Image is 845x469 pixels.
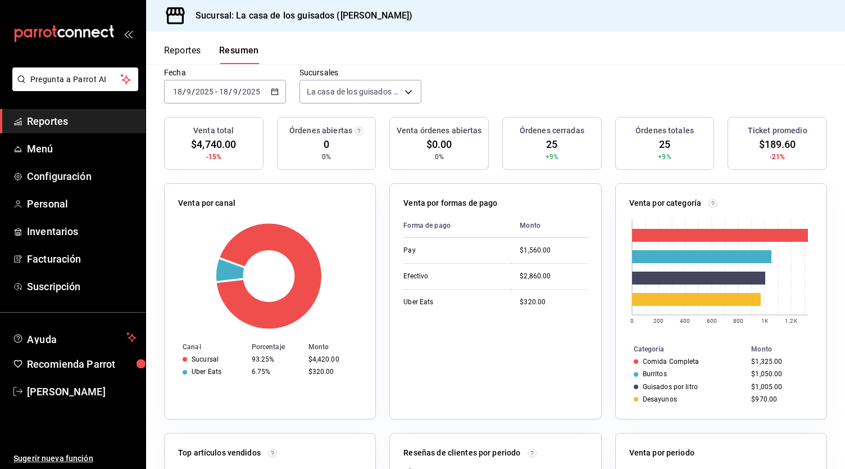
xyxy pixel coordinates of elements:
[193,125,234,137] h3: Venta total
[403,214,511,238] th: Forma de pago
[546,152,558,162] span: +9%
[187,9,412,22] h3: Sucursal: La casa de los guisados ([PERSON_NAME])
[219,87,229,96] input: --
[178,197,235,209] p: Venta por canal
[403,197,497,209] p: Venta por formas de pago
[8,82,138,93] a: Pregunta a Parrot AI
[733,318,743,324] text: 800
[164,45,201,64] button: Reportes
[643,358,699,366] div: Comida Completa
[27,196,137,211] span: Personal
[308,368,358,376] div: $320.00
[27,169,137,184] span: Configuración
[27,224,137,239] span: Inventarios
[785,318,797,324] text: 1.2K
[195,87,214,96] input: ----
[233,87,238,96] input: --
[403,297,502,307] div: Uber Eats
[706,318,716,324] text: 600
[520,125,584,137] h3: Órdenes cerradas
[164,45,259,64] div: navigation tabs
[307,86,401,97] span: La casa de los guisados ([PERSON_NAME])
[751,370,808,378] div: $1,050.00
[178,447,261,459] p: Top artículos vendidos
[643,395,677,403] div: Desayunos
[397,125,482,137] h3: Venta órdenes abiertas
[27,251,137,267] span: Facturación
[165,341,247,353] th: Canal
[238,87,242,96] span: /
[186,87,192,96] input: --
[751,383,808,391] div: $1,005.00
[520,272,587,281] div: $2,860.00
[635,125,694,137] h3: Órdenes totales
[252,355,299,363] div: 93.25%
[643,383,698,391] div: Guisados por litro
[403,447,520,459] p: Reseñas de clientes por periodo
[403,272,502,281] div: Efectivo
[164,69,286,76] label: Fecha
[192,368,221,376] div: Uber Eats
[206,152,222,162] span: -15%
[759,137,796,152] span: $189.60
[304,341,376,353] th: Monto
[27,357,137,372] span: Recomienda Parrot
[13,453,137,465] span: Sugerir nueva función
[27,114,137,129] span: Reportes
[183,87,186,96] span: /
[751,358,808,366] div: $1,325.00
[770,152,785,162] span: -21%
[324,137,329,152] span: 0
[308,355,358,363] div: $4,420.00
[247,341,304,353] th: Porcentaje
[322,152,331,162] span: 0%
[616,343,747,355] th: Categoría
[30,74,121,85] span: Pregunta a Parrot AI
[215,87,217,96] span: -
[252,368,299,376] div: 6.75%
[658,152,671,162] span: +9%
[124,29,133,38] button: open_drawer_menu
[751,395,808,403] div: $970.00
[289,125,352,137] h3: Órdenes abiertas
[172,87,183,96] input: --
[653,318,663,324] text: 200
[426,137,452,152] span: $0.00
[229,87,232,96] span: /
[546,137,557,152] span: 25
[27,279,137,294] span: Suscripción
[520,297,587,307] div: $320.00
[659,137,670,152] span: 25
[761,318,769,324] text: 1K
[219,45,259,64] button: Resumen
[630,318,634,324] text: 0
[242,87,261,96] input: ----
[679,318,689,324] text: 400
[27,141,137,156] span: Menú
[27,384,137,399] span: [PERSON_NAME]
[191,137,236,152] span: $4,740.00
[435,152,444,162] span: 0%
[747,343,826,355] th: Monto
[629,447,694,459] p: Venta por periodo
[511,214,587,238] th: Monto
[12,67,138,91] button: Pregunta a Parrot AI
[192,355,219,363] div: Sucursal
[629,197,702,209] p: Venta por categoría
[403,246,502,255] div: Pay
[520,246,587,255] div: $1,560.00
[748,125,807,137] h3: Ticket promedio
[643,370,667,378] div: Burritos
[27,331,122,344] span: Ayuda
[299,69,421,76] label: Sucursales
[192,87,195,96] span: /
